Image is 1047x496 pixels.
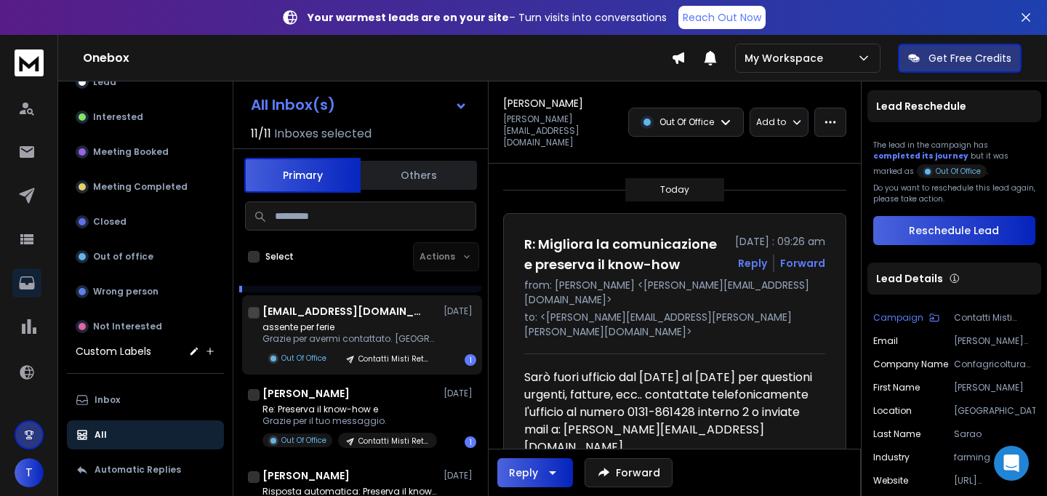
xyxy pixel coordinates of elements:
p: Last Name [873,428,920,440]
p: [GEOGRAPHIC_DATA] [954,405,1035,417]
p: [DATE] : 09:26 am [735,234,825,249]
p: Campaign [873,312,923,324]
div: 1 [465,354,476,366]
button: Not Interested [67,312,224,341]
button: Lead [67,68,224,97]
button: Out of office [67,242,224,271]
h1: [PERSON_NAME] [503,96,583,111]
p: to: <[PERSON_NAME][EMAIL_ADDRESS][PERSON_NAME][PERSON_NAME][DOMAIN_NAME]> [524,310,825,339]
h1: R: Migliora la comunicazione e preserva il know-how [524,234,726,275]
button: Reply [497,458,573,487]
p: Meeting Completed [93,181,188,193]
p: Lead [93,76,116,88]
p: – Turn visits into conversations [308,10,667,25]
p: Meeting Booked [93,146,169,158]
h3: Custom Labels [76,344,151,359]
p: [URL][DOMAIN_NAME] [954,475,1035,487]
button: Wrong person [67,277,224,306]
p: Sarao [954,428,1035,440]
p: from: [PERSON_NAME] <[PERSON_NAME][EMAIL_ADDRESS][DOMAIN_NAME]> [524,278,825,307]
button: Interested [67,103,224,132]
p: All [95,429,107,441]
p: My Workspace [745,51,829,65]
p: Company Name [873,359,948,370]
button: Inbox [67,385,224,415]
p: [DATE] [444,388,476,399]
p: Out Of Office [281,353,326,364]
button: Meeting Booked [67,137,224,167]
span: completed its journey [873,151,968,161]
p: Email [873,335,898,347]
button: Campaign [873,312,939,324]
button: Forward [585,458,673,487]
button: T [15,458,44,487]
p: Out of office [93,251,153,263]
p: [DATE] [444,470,476,481]
img: logo [15,49,44,76]
p: Out Of Office [936,166,981,177]
p: First Name [873,382,920,393]
p: Not Interested [93,321,162,332]
div: 1 [465,436,476,448]
button: Automatic Replies [67,455,224,484]
p: Contatti Misti Retail [358,436,428,447]
h3: Inboxes selected [274,125,372,143]
p: Automatic Replies [95,464,181,476]
h1: [PERSON_NAME] [262,468,350,483]
div: Forward [780,256,825,271]
p: [DATE] [444,305,476,317]
button: Reschedule Lead [873,216,1035,245]
p: Confagricoltura Alessandria [954,359,1035,370]
h1: [EMAIL_ADDRESS][DOMAIN_NAME] [262,304,422,319]
p: Inbox [95,394,120,406]
p: Re: Preserva il know-how e [262,404,437,415]
p: [PERSON_NAME] [954,382,1035,393]
p: Out Of Office [281,435,326,446]
p: Lead Reschedule [876,99,966,113]
p: farming [954,452,1035,463]
div: Reply [509,465,538,480]
p: [PERSON_NAME][EMAIL_ADDRESS][DOMAIN_NAME] [503,113,619,148]
button: Meeting Completed [67,172,224,201]
p: assente per ferie [262,321,437,333]
p: Closed [93,216,127,228]
button: All [67,420,224,449]
button: Others [361,159,477,191]
button: Get Free Credits [898,44,1022,73]
h1: Onebox [83,49,671,67]
p: Grazie per avermi contattato. [GEOGRAPHIC_DATA] [262,333,437,345]
p: location [873,405,912,417]
a: Reach Out Now [678,6,766,29]
p: Interested [93,111,143,123]
div: The lead in the campaign has but it was marked as . [873,140,1035,177]
button: Primary [244,158,361,193]
span: 11 / 11 [251,125,271,143]
button: All Inbox(s) [239,90,479,119]
div: Sarò fuori ufficio dal [DATE] al [DATE] per questioni urgenti, fatture, ecc.. contattate telefoni... [524,369,825,485]
p: industry [873,452,910,463]
p: Out Of Office [659,116,714,128]
p: Grazie per il tuo messaggio. [262,415,437,427]
div: Open Intercom Messenger [994,446,1029,481]
button: Reply [738,256,767,271]
p: Do you want to reschedule this lead again, please take action. [873,183,1035,204]
p: Today [660,184,689,196]
p: [PERSON_NAME][EMAIL_ADDRESS][DOMAIN_NAME] [954,335,1035,347]
h1: All Inbox(s) [251,97,335,112]
p: Reach Out Now [683,10,761,25]
label: Select [265,251,294,263]
p: Wrong person [93,286,159,297]
p: Get Free Credits [928,51,1011,65]
p: Contatti Misti Retail [358,353,428,364]
p: Contatti Misti Retail [954,312,1035,324]
p: Lead Details [876,271,943,286]
strong: Your warmest leads are on your site [308,10,509,25]
p: website [873,475,908,487]
button: Closed [67,207,224,236]
h1: [PERSON_NAME] [262,386,350,401]
p: Add to [756,116,786,128]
